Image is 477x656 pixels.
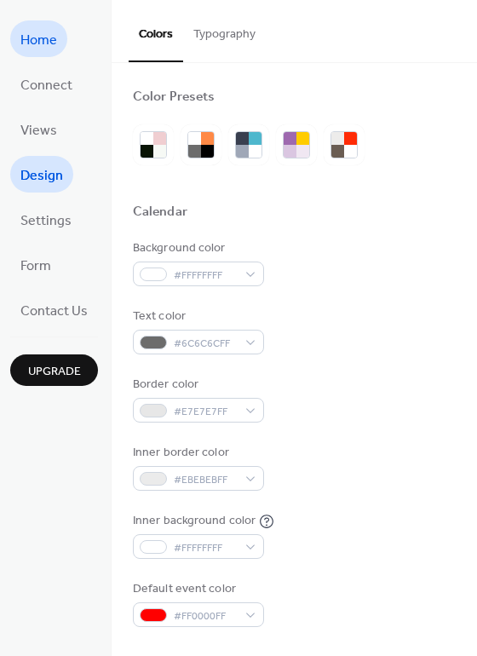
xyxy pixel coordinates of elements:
span: #EBEBEBFF [174,471,237,489]
div: Text color [133,308,261,325]
span: Views [20,118,57,144]
a: Contact Us [10,291,98,328]
a: Settings [10,201,82,238]
span: Form [20,253,51,279]
a: Home [10,20,67,57]
span: #6C6C6CFF [174,335,237,353]
div: Calendar [133,204,187,222]
span: #FF0000FF [174,607,237,625]
span: Home [20,27,57,54]
div: Background color [133,239,261,257]
a: Design [10,156,73,193]
span: Contact Us [20,298,88,325]
a: Views [10,111,67,147]
span: Design [20,163,63,189]
span: Settings [20,208,72,234]
div: Inner background color [133,512,256,530]
span: Upgrade [28,363,81,381]
span: #FFFFFFFF [174,539,237,557]
span: #E7E7E7FF [174,403,237,421]
div: Inner border color [133,444,261,462]
a: Connect [10,66,83,102]
span: Connect [20,72,72,99]
div: Default event color [133,580,261,598]
div: Color Presets [133,89,215,106]
div: Border color [133,376,261,394]
button: Upgrade [10,354,98,386]
a: Form [10,246,61,283]
span: #FFFFFFFF [174,267,237,285]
